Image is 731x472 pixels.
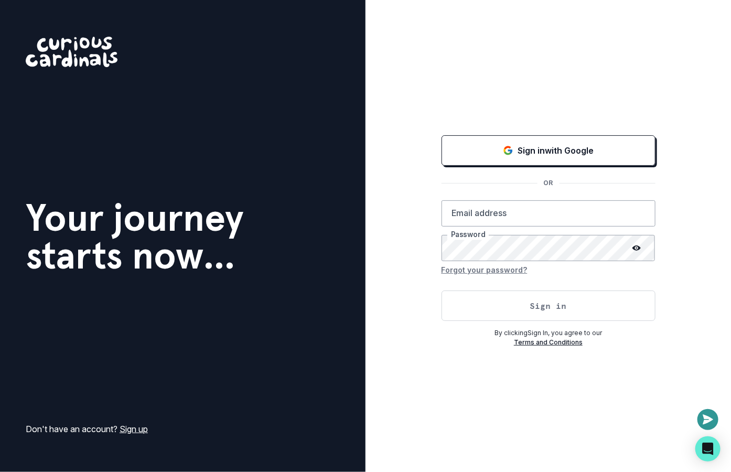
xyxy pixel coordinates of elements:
[442,328,655,338] p: By clicking Sign In , you agree to our
[514,338,583,346] a: Terms and Conditions
[537,178,560,188] p: OR
[26,423,148,435] p: Don't have an account?
[120,424,148,434] a: Sign up
[697,409,718,430] button: Open or close messaging widget
[26,37,117,67] img: Curious Cardinals Logo
[695,436,721,462] div: Open Intercom Messenger
[442,291,655,321] button: Sign in
[26,199,244,274] h1: Your journey starts now...
[518,144,594,157] p: Sign in with Google
[442,261,528,278] button: Forgot your password?
[442,135,655,166] button: Sign in with Google (GSuite)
